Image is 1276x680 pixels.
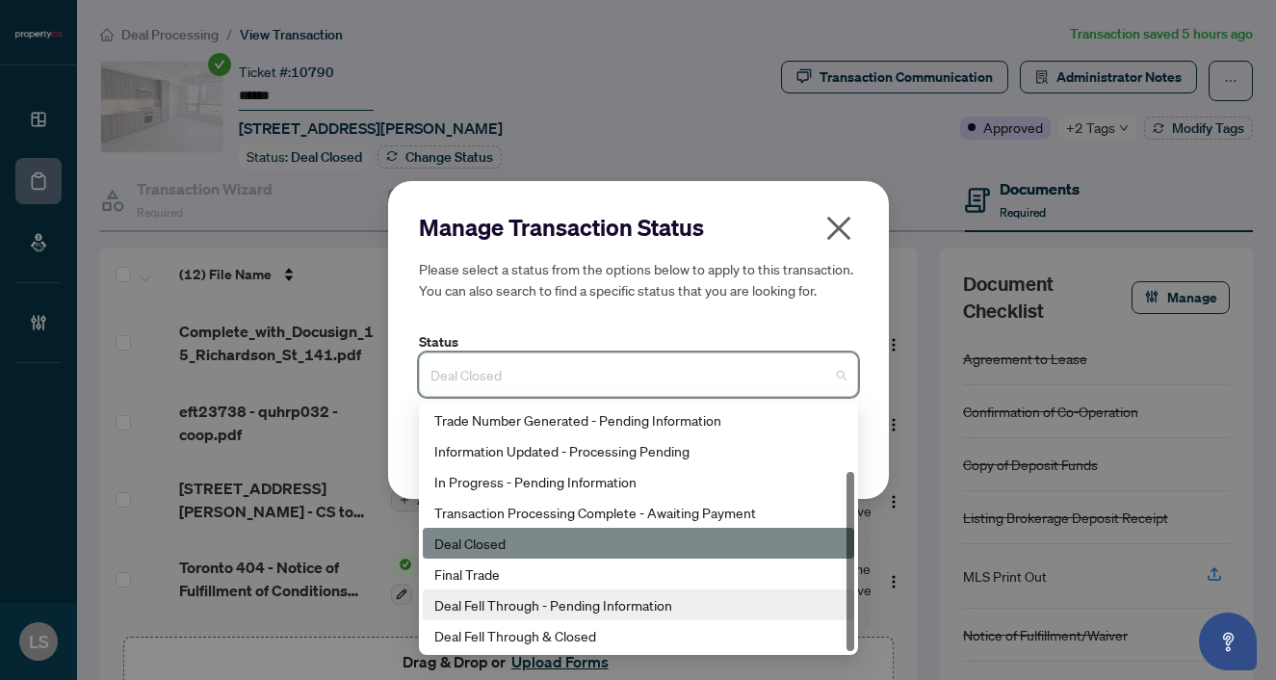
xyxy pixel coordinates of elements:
div: Deal Closed [423,528,854,559]
h5: Please select a status from the options below to apply to this transaction. You can also search t... [419,258,858,301]
div: In Progress - Pending Information [434,471,843,492]
div: Deal Fell Through - Pending Information [434,594,843,615]
h2: Manage Transaction Status [419,212,858,243]
div: Final Trade [423,559,854,589]
div: Information Updated - Processing Pending [423,435,854,466]
label: Status [419,331,858,353]
div: Transaction Processing Complete - Awaiting Payment [423,497,854,528]
span: close [823,213,854,244]
div: Transaction Processing Complete - Awaiting Payment [434,502,843,523]
div: In Progress - Pending Information [423,466,854,497]
div: Deal Fell Through - Pending Information [423,589,854,620]
span: Deal Closed [430,356,846,393]
div: Trade Number Generated - Pending Information [423,405,854,435]
div: Information Updated - Processing Pending [434,440,843,461]
div: Deal Fell Through & Closed [434,625,843,646]
div: Deal Fell Through & Closed [423,620,854,651]
div: Deal Closed [434,533,843,554]
div: Final Trade [434,563,843,585]
div: Trade Number Generated - Pending Information [434,409,843,431]
button: Open asap [1199,613,1257,670]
